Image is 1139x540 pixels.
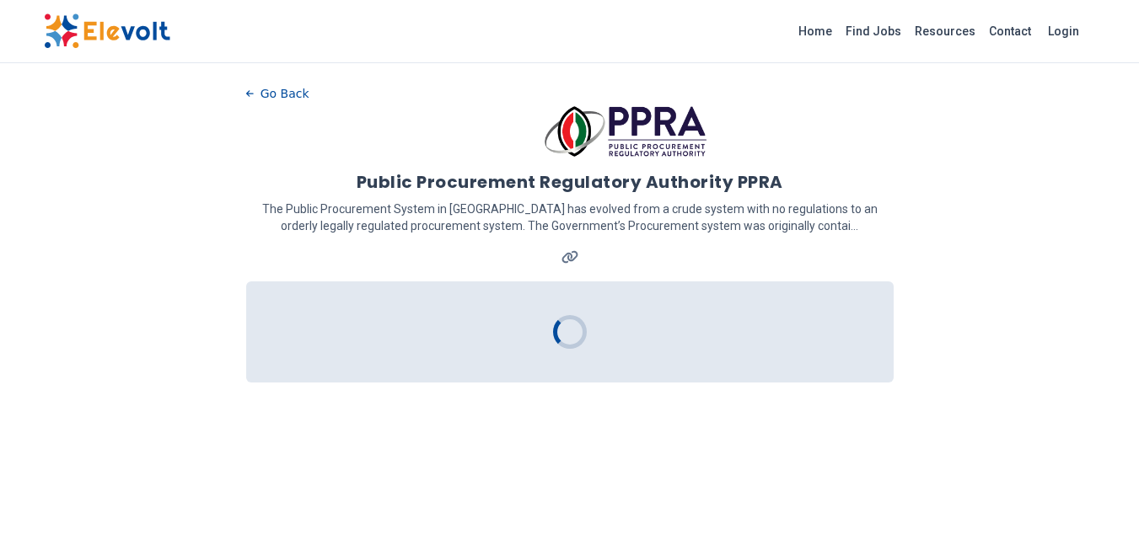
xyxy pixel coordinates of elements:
[1038,14,1089,48] a: Login
[839,18,908,45] a: Find Jobs
[246,200,894,234] p: The Public Procurement System in [GEOGRAPHIC_DATA] has evolved from a crude system with no regula...
[246,81,309,106] button: Go Back
[44,13,170,49] img: Elevolt
[545,106,707,157] img: Public Procurement Regulatory Authority PPRA
[982,18,1038,45] a: Contact
[792,18,839,45] a: Home
[357,170,783,194] h1: Public Procurement Regulatory Authority PPRA
[551,313,588,350] div: Loading...
[908,18,982,45] a: Resources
